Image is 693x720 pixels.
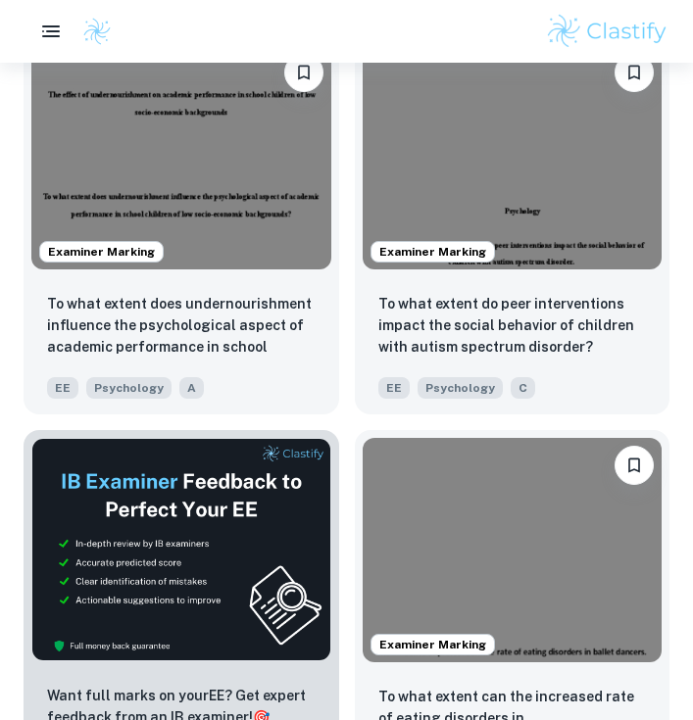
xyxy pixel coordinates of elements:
[371,636,494,653] span: Examiner Marking
[179,377,204,399] span: A
[86,377,172,399] span: Psychology
[31,438,331,660] img: Thumbnail
[615,53,654,92] button: Please log in to bookmark exemplars
[284,53,323,92] button: Please log in to bookmark exemplars
[363,438,663,662] img: Psychology EE example thumbnail: To what extent can the increased rate of
[82,17,112,46] img: Clastify logo
[47,293,316,360] p: To what extent does undernourishment influence the psychological aspect of academic performance i...
[31,45,331,269] img: Psychology EE example thumbnail: To what extent does undernourishment inf
[615,446,654,485] button: Please log in to bookmark exemplars
[378,293,647,358] p: To what extent do peer interventions impact the social behavior of children with autism spectrum ...
[40,243,163,261] span: Examiner Marking
[371,243,494,261] span: Examiner Marking
[545,12,669,51] img: Clastify logo
[71,17,112,46] a: Clastify logo
[355,37,670,414] a: Examiner MarkingPlease log in to bookmark exemplarsTo what extent do peer interventions impact th...
[363,45,663,269] img: Psychology EE example thumbnail: To what extent do peer interventions imp
[418,377,503,399] span: Psychology
[511,377,535,399] span: C
[24,37,339,414] a: Examiner MarkingPlease log in to bookmark exemplarsTo what extent does undernourishment influence...
[47,377,78,399] span: EE
[378,377,410,399] span: EE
